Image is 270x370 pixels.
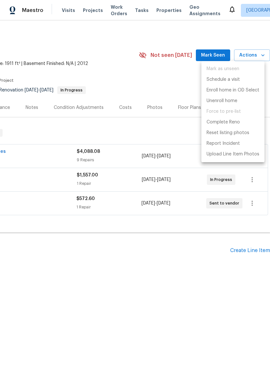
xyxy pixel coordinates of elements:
p: Complete Reno [207,119,240,126]
p: Unenroll home [207,98,237,104]
p: Schedule a visit [207,76,240,83]
p: Upload Line Item Photos [207,151,259,158]
p: Report Incident [207,140,240,147]
p: Enroll home in OD Select [207,87,259,94]
span: Setup visit must be completed before moving home to pre-list [201,106,264,117]
p: Reset listing photos [207,130,249,136]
